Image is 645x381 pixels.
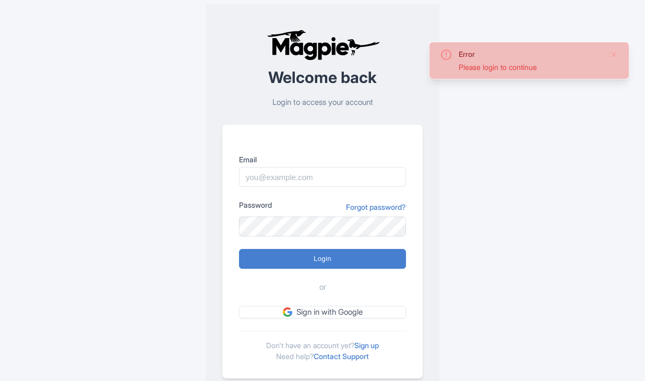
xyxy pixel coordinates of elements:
[264,29,381,61] img: logo-ab69f6fb50320c5b225c76a69d11143b.png
[354,341,379,350] a: Sign up
[239,306,406,319] a: Sign in with Google
[239,331,406,362] div: Don't have an account yet? Need help?
[314,352,369,361] a: Contact Support
[319,281,326,293] span: or
[222,97,423,109] p: Login to access your account
[222,69,423,86] h2: Welcome back
[346,201,406,212] a: Forgot password?
[459,62,602,73] div: Please login to continue
[239,154,406,165] label: Email
[610,49,618,61] button: Close
[239,167,406,187] input: you@example.com
[239,249,406,269] input: Login
[459,49,602,59] div: Error
[239,199,272,210] label: Password
[283,307,292,317] img: google.svg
